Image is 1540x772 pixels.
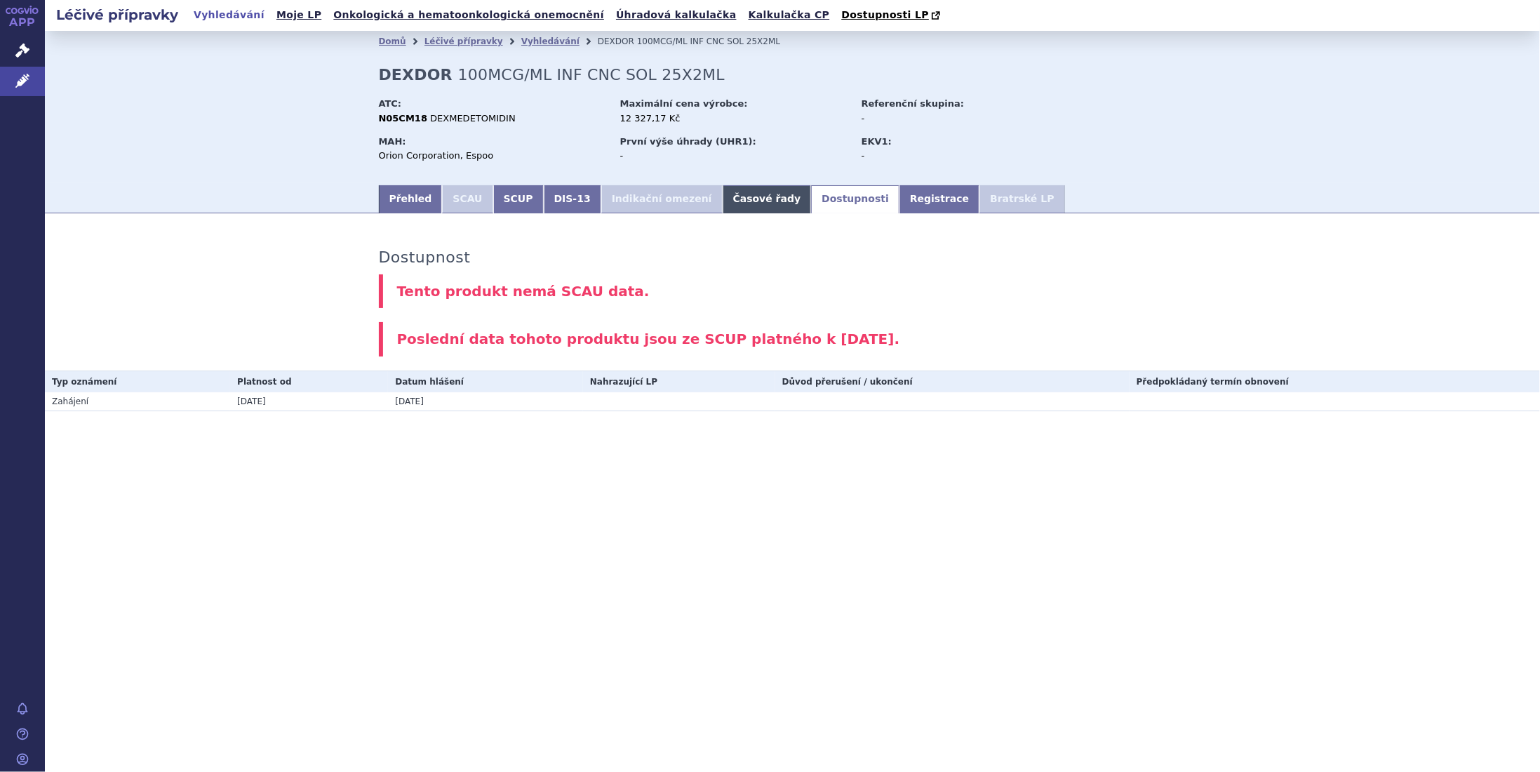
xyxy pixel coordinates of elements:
a: SCUP [493,185,544,213]
div: - [862,112,1019,125]
a: Vyhledávání [521,36,580,46]
div: Orion Corporation, Espoo [379,149,607,162]
a: Vyhledávání [189,6,269,25]
strong: DEXDOR [379,66,453,84]
a: Úhradová kalkulačka [612,6,741,25]
th: Datum hlášení [388,371,583,392]
th: Platnost od [230,371,388,392]
span: 100MCG/ML INF CNC SOL 25X2ML [637,36,780,46]
a: Dostupnosti [811,185,899,213]
div: Poslední data tohoto produktu jsou ze SCUP platného k [DATE]. [379,322,1207,357]
span: DEXMEDETOMIDIN [430,113,516,124]
span: DEXDOR [598,36,634,46]
a: Moje LP [272,6,326,25]
div: Tento produkt nemá SCAU data. [379,274,1207,309]
span: Dostupnosti LP [841,9,929,20]
a: Kalkulačka CP [744,6,834,25]
strong: MAH: [379,136,406,147]
th: Nahrazující LP [583,371,775,392]
a: Léčivé přípravky [424,36,503,46]
a: Registrace [899,185,979,213]
td: [DATE] [230,392,388,411]
a: DIS-13 [544,185,601,213]
h2: Léčivé přípravky [45,5,189,25]
td: Zahájení [45,392,230,411]
strong: Referenční skupina: [862,98,964,109]
div: - [862,149,1019,162]
th: Předpokládaný termín obnovení [1130,371,1540,392]
div: 12 327,17 Kč [620,112,848,125]
th: Důvod přerušení / ukončení [775,371,1130,392]
td: [DATE] [388,392,583,411]
div: - [620,149,848,162]
strong: Maximální cena výrobce: [620,98,748,109]
a: Dostupnosti LP [837,6,947,25]
strong: ATC: [379,98,402,109]
a: Časové řady [723,185,812,213]
th: Typ oznámení [45,371,230,392]
span: 100MCG/ML INF CNC SOL 25X2ML [458,66,725,84]
h3: Dostupnost [379,248,471,267]
strong: N05CM18 [379,113,428,124]
a: Přehled [379,185,443,213]
a: Onkologická a hematoonkologická onemocnění [329,6,608,25]
strong: První výše úhrady (UHR1): [620,136,756,147]
a: Domů [379,36,406,46]
strong: EKV1: [862,136,892,147]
